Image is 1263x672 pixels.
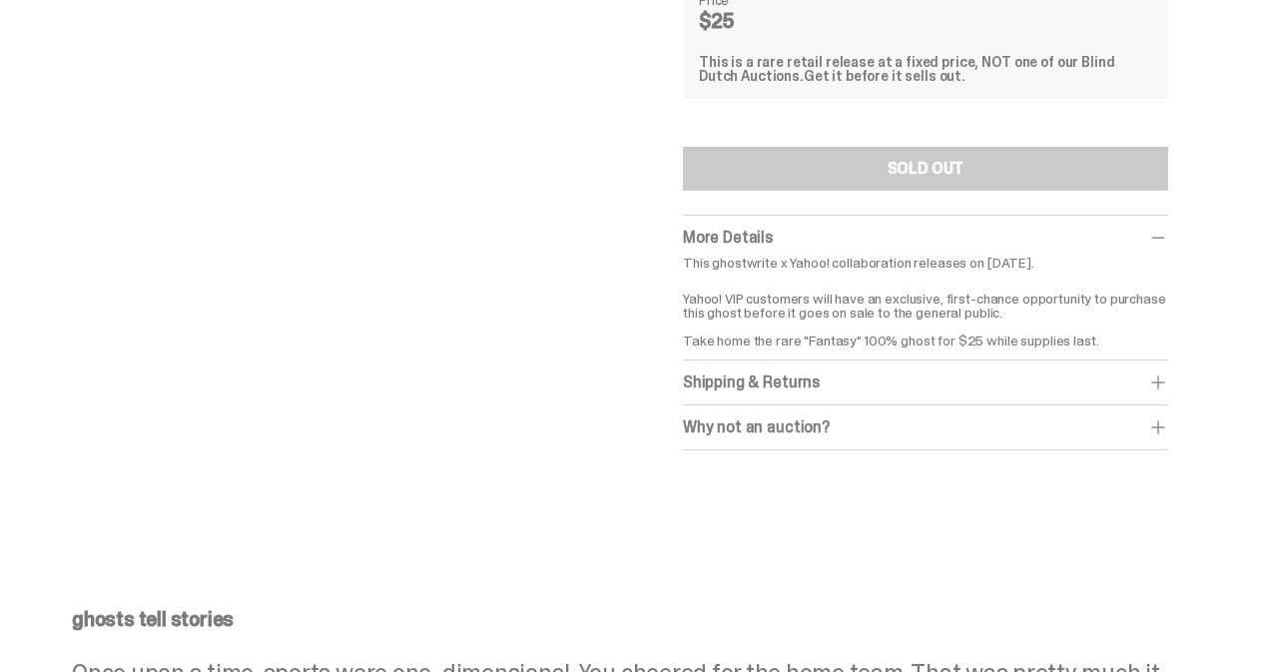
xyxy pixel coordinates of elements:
[699,11,799,31] dd: $25
[683,147,1168,191] button: SOLD OUT
[683,417,1168,437] div: Why not an auction?
[699,55,1152,83] div: This is a rare retail release at a fixed price, NOT one of our Blind Dutch Auctions.
[683,372,1168,392] div: Shipping & Returns
[683,227,773,248] span: More Details
[683,256,1168,270] p: This ghostwrite x Yahoo! collaboration releases on [DATE].
[683,278,1168,347] p: Yahoo! VIP customers will have an exclusive, first-chance opportunity to purchase this ghost befo...
[888,161,964,177] div: SOLD OUT
[804,67,965,85] span: Get it before it sells out.
[72,609,1176,629] p: ghosts tell stories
